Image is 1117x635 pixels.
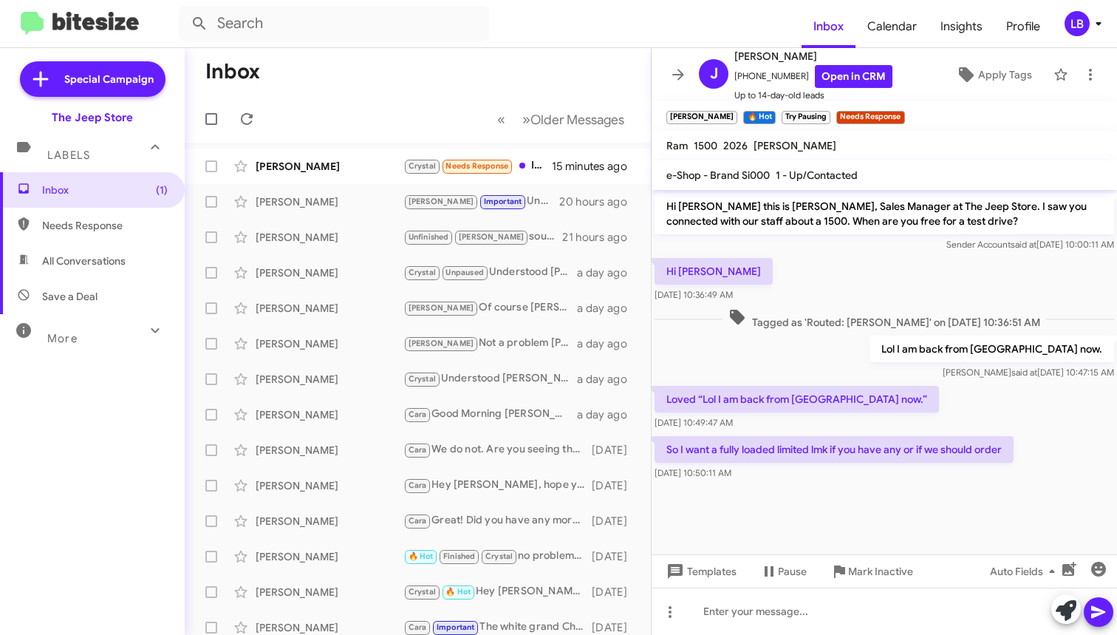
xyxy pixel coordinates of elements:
div: Understood [PERSON_NAME] thank you for the update. we will change our records here. Have a great ... [403,370,577,387]
div: sounds good. assuming you put that amount down you would be financing just under 88k but i will g... [403,228,562,245]
small: 🔥 Hot [743,111,775,124]
span: 1500 [694,139,717,152]
span: Tagged as 'Routed: [PERSON_NAME]' on [DATE] 10:36:51 AM [723,308,1046,330]
span: said at [1011,239,1036,250]
span: » [522,110,530,129]
div: [PERSON_NAME] [256,585,403,600]
div: Hey [PERSON_NAME], This is [PERSON_NAME] at the jeep store in [GEOGRAPHIC_DATA]. Hope you are wel... [403,583,592,600]
span: Pause [778,558,807,585]
span: 🔥 Hot [445,587,471,597]
div: LB [1065,11,1090,36]
div: [DATE] [592,478,639,493]
span: Crystal [409,161,436,171]
div: Great! Did you have any more questions or would you like to revisit the certified Ram with [PERSO... [403,512,592,529]
a: Inbox [802,5,855,48]
span: More [47,332,78,345]
span: [PERSON_NAME] [DATE] 10:47:15 AM [943,367,1114,378]
span: Save a Deal [42,289,98,304]
span: (1) [156,183,168,197]
span: Up to 14-day-old leads [734,88,892,103]
div: [PERSON_NAME] [256,194,403,209]
span: Cara [409,445,427,455]
span: Templates [663,558,737,585]
div: Not a problem [PERSON_NAME] thank you for the update and I will change the record here. Have a gr... [403,335,577,352]
span: Finished [443,551,476,561]
div: [DATE] [592,585,639,600]
div: [PERSON_NAME] [256,336,403,351]
span: Cara [409,481,427,490]
span: Unfinished [409,232,449,242]
span: Crystal [409,374,436,384]
button: Next [513,104,633,135]
span: Needs Response [445,161,508,171]
div: a day ago [577,265,639,280]
span: [PERSON_NAME] [409,197,474,206]
span: [PERSON_NAME] [734,47,892,65]
a: Open in CRM [815,65,892,88]
div: Understood [PERSON_NAME] thank you for the update. I will mark your record here and should anythi... [403,264,577,281]
div: 15 minutes ago [552,159,639,174]
span: Labels [47,149,90,162]
span: J [710,62,718,86]
span: [PERSON_NAME] [409,339,474,348]
button: Mark Inactive [819,558,925,585]
span: [DATE] 10:36:49 AM [655,289,733,300]
h1: Inbox [205,60,260,84]
div: [PERSON_NAME] [256,443,403,458]
small: [PERSON_NAME] [666,111,737,124]
span: Calendar [855,5,929,48]
div: [PERSON_NAME] [256,478,403,493]
span: Unpaused [445,268,484,277]
span: Important [484,197,522,206]
span: Inbox [42,183,168,197]
p: Hi [PERSON_NAME] [655,258,773,285]
span: Cara [409,410,427,419]
a: Insights [929,5,994,48]
a: Special Campaign [20,61,165,97]
span: said at [1011,367,1037,378]
a: Profile [994,5,1052,48]
span: Needs Response [42,218,168,233]
p: Hi [PERSON_NAME] this is [PERSON_NAME], Sales Manager at The Jeep Store. I saw you connected with... [655,193,1114,234]
button: Templates [652,558,748,585]
div: Of course [PERSON_NAME], feel free to give us a call here when he has some time [403,299,577,316]
span: Cara [409,622,427,632]
small: Try Pausing [782,111,830,124]
span: Ram [666,139,688,152]
button: Apply Tags [940,61,1046,88]
div: We do not. Are you seeing that elsewhere ? [403,441,592,458]
span: [PERSON_NAME] [754,139,836,152]
span: Crystal [409,268,436,277]
span: Sender Account [DATE] 10:00:11 AM [946,239,1114,250]
p: Loved “Lol I am back from [GEOGRAPHIC_DATA] now.” [655,386,939,412]
span: Crystal [409,587,436,597]
div: a day ago [577,407,639,422]
span: Crystal [485,551,513,561]
div: [PERSON_NAME] [256,514,403,529]
span: 1 - Up/Contacted [776,169,858,182]
span: [PERSON_NAME] [459,232,525,242]
span: Auto Fields [990,558,1061,585]
span: All Conversations [42,254,126,268]
span: « [497,110,505,129]
div: [DATE] [592,620,639,635]
div: Hey [PERSON_NAME], hope you had a great weekend. Did you give anymore thought to this gladiator w... [403,477,592,494]
div: [PERSON_NAME] [256,549,403,564]
span: Apply Tags [978,61,1032,88]
span: e-Shop - Brand Si000 [666,169,770,182]
span: Special Campaign [64,72,154,86]
div: no problem, Thank you ! [403,548,592,565]
nav: Page navigation example [489,104,633,135]
button: Previous [488,104,514,135]
button: Pause [748,558,819,585]
div: 21 hours ago [562,230,639,245]
span: [PERSON_NAME] [409,303,474,313]
div: a day ago [577,336,639,351]
button: LB [1052,11,1101,36]
div: [PERSON_NAME] [256,620,403,635]
span: 🔥 Hot [409,551,434,561]
span: Older Messages [530,112,624,128]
